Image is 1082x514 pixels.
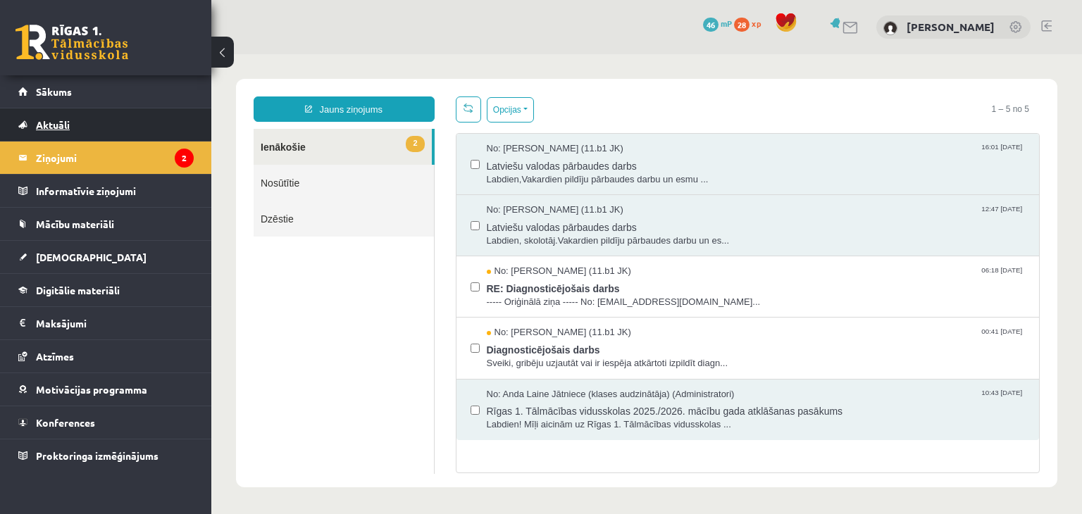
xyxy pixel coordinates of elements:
[42,111,223,146] a: Nosūtītie
[703,18,719,32] span: 46
[18,75,194,108] a: Sākums
[752,18,761,29] span: xp
[275,101,814,119] span: Latviešu valodas pārbaudes darbs
[275,334,814,377] a: No: Anda Laine Jātniece (klases audzinātāja) (Administratori) 10:43 [DATE] Rīgas 1. Tālmācības vi...
[770,42,828,68] span: 1 – 5 no 5
[18,406,194,439] a: Konferences
[767,88,814,99] span: 16:01 [DATE]
[36,142,194,174] legend: Ziņojumi
[175,149,194,168] i: 2
[18,208,194,240] a: Mācību materiāli
[275,88,412,101] span: No: [PERSON_NAME] (11.b1 JK)
[275,149,814,193] a: No: [PERSON_NAME] (11.b1 JK) 12:47 [DATE] Latviešu valodas pārbaudes darbs Labdien, skolotāj.Vaka...
[36,118,70,131] span: Aktuāli
[907,20,995,34] a: [PERSON_NAME]
[36,416,95,429] span: Konferences
[275,303,814,316] span: Sveiki, gribēju uzjautāt vai ir iespēja atkārtoti izpildīt diagn...
[275,334,523,347] span: No: Anda Laine Jātniece (klases audzinātāja) (Administratori)
[36,218,114,230] span: Mācību materiāli
[18,108,194,141] a: Aktuāli
[36,175,194,207] legend: Informatīvie ziņojumi
[18,175,194,207] a: Informatīvie ziņojumi
[42,75,220,111] a: 2Ienākošie
[36,449,158,462] span: Proktoringa izmēģinājums
[18,307,194,339] a: Maksājumi
[275,211,814,254] a: No: [PERSON_NAME] (11.b1 JK) 06:18 [DATE] RE: Diagnosticējošais darbs ----- Oriģinālā ziņa ----- ...
[194,82,213,98] span: 2
[275,242,814,255] span: ----- Oriģinālā ziņa ----- No: [EMAIL_ADDRESS][DOMAIN_NAME]...
[275,224,814,242] span: RE: Diagnosticējošais darbs
[275,272,420,285] span: No: [PERSON_NAME] (11.b1 JK)
[42,146,223,182] a: Dzēstie
[721,18,732,29] span: mP
[18,241,194,273] a: [DEMOGRAPHIC_DATA]
[767,272,814,282] span: 00:41 [DATE]
[18,274,194,306] a: Digitālie materiāli
[18,142,194,174] a: Ziņojumi2
[275,364,814,377] span: Labdien! Mīļi aicinām uz Rīgas 1. Tālmācības vidusskolas ...
[275,285,814,303] span: Diagnosticējošais darbs
[36,284,120,296] span: Digitālie materiāli
[36,85,72,98] span: Sākums
[36,350,74,363] span: Atzīmes
[767,211,814,221] span: 06:18 [DATE]
[36,383,147,396] span: Motivācijas programma
[275,43,323,68] button: Opcijas
[18,340,194,372] a: Atzīmes
[275,272,814,315] a: No: [PERSON_NAME] (11.b1 JK) 00:41 [DATE] Diagnosticējošais darbs Sveiki, gribēju uzjautāt vai ir...
[18,439,194,472] a: Proktoringa izmēģinājums
[275,180,814,194] span: Labdien, skolotāj.Vakardien pildīju pārbaudes darbu un es...
[734,18,750,32] span: 28
[275,211,420,224] span: No: [PERSON_NAME] (11.b1 JK)
[15,25,128,60] a: Rīgas 1. Tālmācības vidusskola
[767,149,814,160] span: 12:47 [DATE]
[275,149,412,163] span: No: [PERSON_NAME] (11.b1 JK)
[18,373,194,406] a: Motivācijas programma
[275,88,814,132] a: No: [PERSON_NAME] (11.b1 JK) 16:01 [DATE] Latviešu valodas pārbaudes darbs Labdien,Vakardien pild...
[734,18,768,29] a: 28 xp
[36,251,147,263] span: [DEMOGRAPHIC_DATA]
[275,163,814,180] span: Latviešu valodas pārbaudes darbs
[275,346,814,364] span: Rīgas 1. Tālmācības vidusskolas 2025./2026. mācību gada atklāšanas pasākums
[883,21,897,35] img: Alvis Buģis
[36,307,194,339] legend: Maksājumi
[767,334,814,344] span: 10:43 [DATE]
[703,18,732,29] a: 46 mP
[42,42,223,68] a: Jauns ziņojums
[275,119,814,132] span: Labdien,Vakardien pildīju pārbaudes darbu un esmu ...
